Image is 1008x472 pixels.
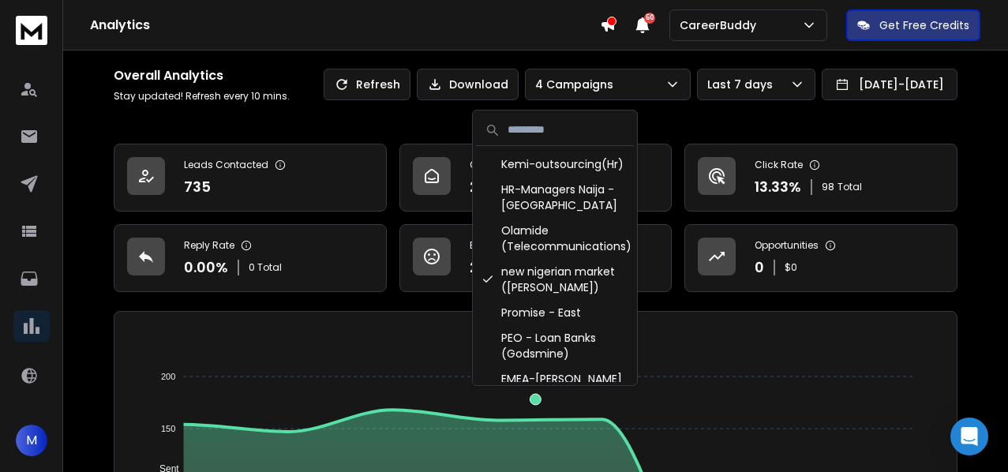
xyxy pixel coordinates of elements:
[449,77,508,92] p: Download
[755,176,801,198] p: 13.33 %
[161,424,175,433] tspan: 150
[838,181,862,193] span: Total
[476,300,634,325] div: Promise - East
[90,16,600,35] h1: Analytics
[161,372,175,381] tspan: 200
[680,17,763,33] p: CareerBuddy
[644,13,655,24] span: 50
[184,159,268,171] p: Leads Contacted
[822,69,957,100] button: [DATE]-[DATE]
[184,239,234,252] p: Reply Rate
[822,181,834,193] span: 98
[470,159,519,171] p: Open Rate
[476,325,634,366] div: PEO - Loan Banks (Godsmine)
[16,16,47,45] img: logo
[16,425,47,456] span: M
[535,77,620,92] p: 4 Campaigns
[476,177,634,218] div: HR-Managers Naija - [GEOGRAPHIC_DATA]
[249,261,282,274] p: 0 Total
[470,176,523,198] p: 28.84 %
[879,17,969,33] p: Get Free Credits
[470,257,512,279] p: 2.42 %
[707,77,779,92] p: Last 7 days
[114,90,290,103] p: Stay updated! Refresh every 10 mins.
[755,257,764,279] p: 0
[184,257,228,279] p: 0.00 %
[785,261,797,274] p: $ 0
[476,218,634,259] div: Olamide (Telecommunications)
[470,239,531,252] p: Bounce Rate
[476,152,634,177] div: Kemi-outsourcing(Hr)
[476,366,634,391] div: EMEA-[PERSON_NAME]
[755,159,803,171] p: Click Rate
[356,77,400,92] p: Refresh
[184,176,211,198] p: 735
[950,418,988,455] div: Open Intercom Messenger
[476,259,634,300] div: new nigerian market ([PERSON_NAME])
[755,239,819,252] p: Opportunities
[114,66,290,85] h1: Overall Analytics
